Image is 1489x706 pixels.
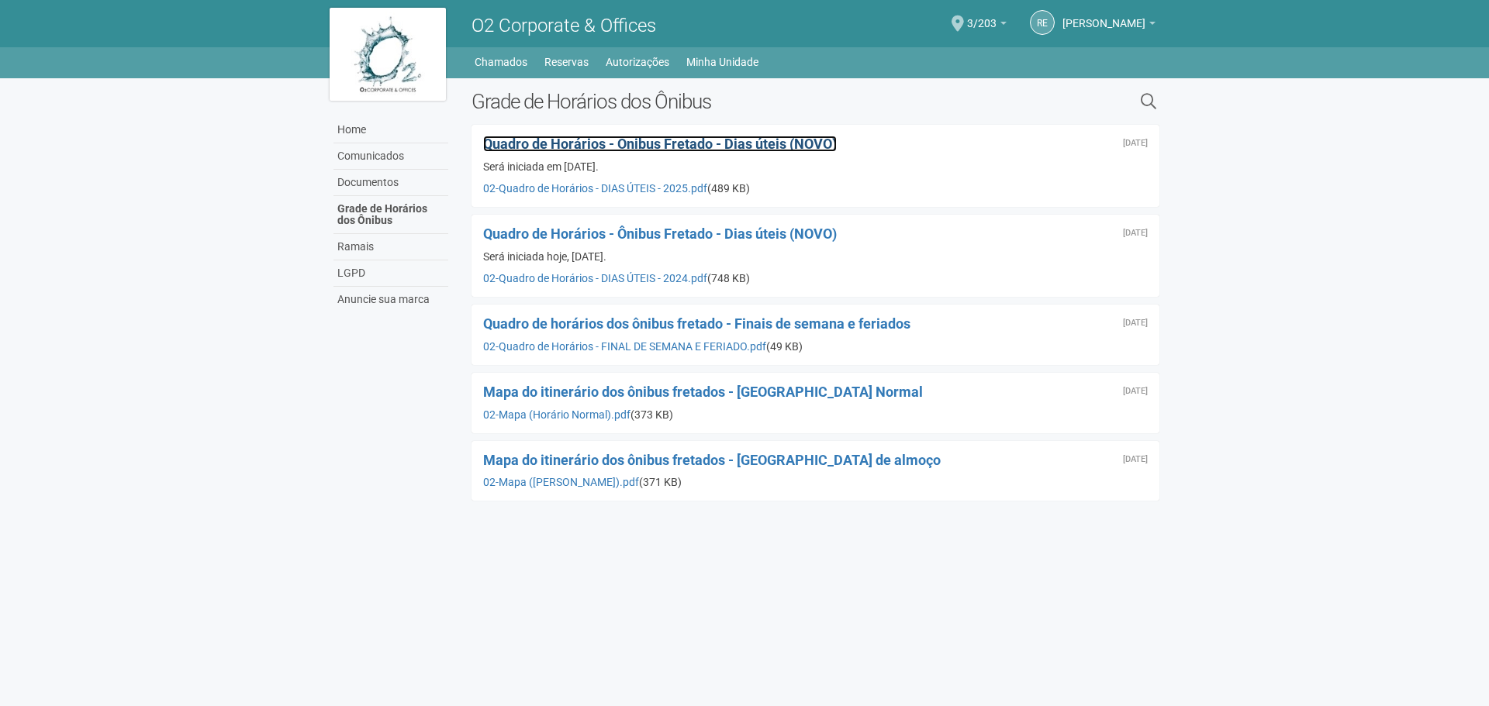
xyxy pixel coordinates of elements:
[483,408,630,421] a: 02-Mapa (Horário Normal).pdf
[472,90,981,113] h2: Grade de Horários dos Ônibus
[1123,455,1148,464] div: Sexta-feira, 23 de outubro de 2020 às 16:53
[333,117,448,143] a: Home
[483,272,707,284] a: 02-Quadro de Horários - DIAS ÚTEIS - 2024.pdf
[1123,387,1148,396] div: Sexta-feira, 23 de outubro de 2020 às 16:54
[1123,139,1148,148] div: Sexta-feira, 24 de janeiro de 2025 às 19:36
[483,476,639,488] a: 02-Mapa ([PERSON_NAME]).pdf
[483,160,1148,174] div: Será iniciada em [DATE].
[330,8,446,101] img: logo.jpg
[483,136,837,152] a: Quadro de Horários - Ônibus Fretado - Dias úteis (NOVO)
[333,287,448,312] a: Anuncie sua marca
[483,250,1148,263] div: Será iniciada hoje, [DATE].
[483,315,910,332] a: Quadro de horários dos ônibus fretado - Finais de semana e feriados
[483,271,1148,285] div: (748 KB)
[472,15,656,36] span: O2 Corporate & Offices
[1062,19,1156,32] a: [PERSON_NAME]
[1123,229,1148,238] div: Segunda-feira, 13 de maio de 2024 às 11:08
[333,196,448,234] a: Grade de Horários dos Ônibus
[483,408,1148,422] div: (373 KB)
[483,340,766,353] a: 02-Quadro de Horários - FINAL DE SEMANA E FERIADO.pdf
[483,181,1148,195] div: (489 KB)
[1062,2,1145,29] span: RAIZA EDUARDA ASSIS DIAS
[333,170,448,196] a: Documentos
[967,19,1007,32] a: 3/203
[686,51,758,73] a: Minha Unidade
[1030,10,1055,35] a: RE
[333,143,448,170] a: Comunicados
[333,260,448,287] a: LGPD
[483,384,923,400] a: Mapa do itinerário dos ônibus fretados - [GEOGRAPHIC_DATA] Normal
[483,226,837,242] a: Quadro de Horários - Ônibus Fretado - Dias úteis (NOVO)
[483,475,1148,489] div: (371 KB)
[483,182,707,195] a: 02-Quadro de Horários - DIAS ÚTEIS - 2025.pdf
[333,234,448,260] a: Ramais
[1123,319,1148,328] div: Sexta-feira, 23 de outubro de 2020 às 16:55
[544,51,589,73] a: Reservas
[967,2,997,29] span: 3/203
[606,51,669,73] a: Autorizações
[483,452,941,468] a: Mapa do itinerário dos ônibus fretados - [GEOGRAPHIC_DATA] de almoço
[483,339,1148,353] div: (49 KB)
[475,51,527,73] a: Chamados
